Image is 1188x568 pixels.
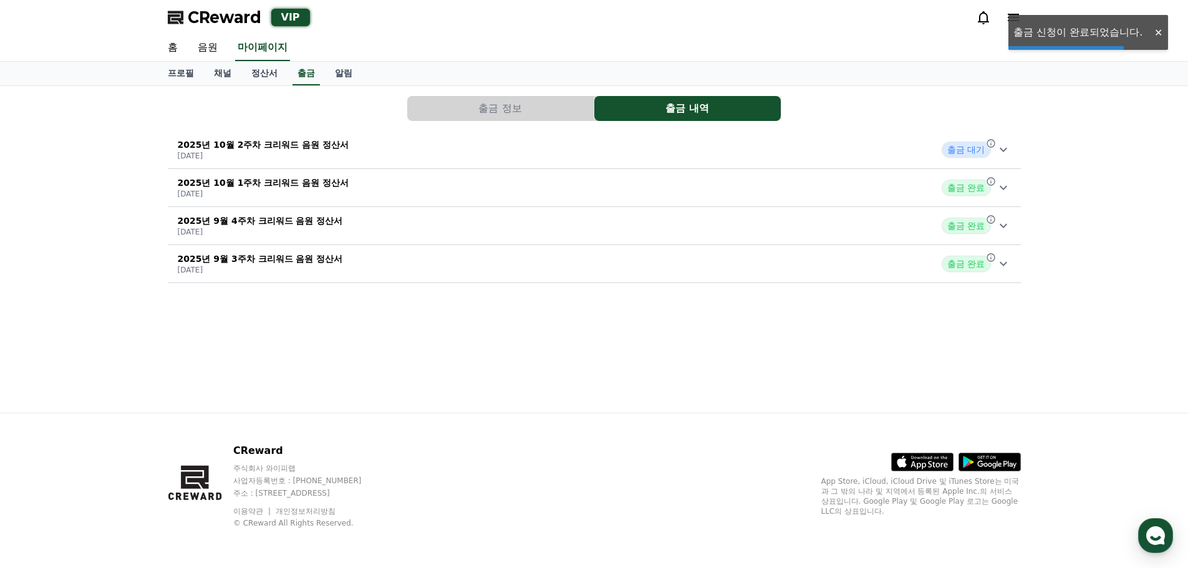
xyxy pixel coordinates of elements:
[178,214,343,227] p: 2025년 9월 4주차 크리워드 음원 정산서
[188,35,228,61] a: 음원
[168,7,261,27] a: CReward
[407,96,594,121] a: 출금 정보
[241,62,287,85] a: 정산서
[233,507,273,516] a: 이용약관
[178,253,343,265] p: 2025년 9월 3주차 크리워드 음원 정산서
[594,96,781,121] button: 출금 내역
[178,189,349,199] p: [DATE]
[942,256,990,272] span: 출금 완료
[168,131,1021,169] button: 2025년 10월 2주차 크리워드 음원 정산서 [DATE] 출금 대기
[188,7,261,27] span: CReward
[168,207,1021,245] button: 2025년 9월 4주차 크리워드 음원 정산서 [DATE] 출금 완료
[178,227,343,237] p: [DATE]
[276,507,336,516] a: 개인정보처리방침
[271,9,310,26] div: VIP
[178,265,343,275] p: [DATE]
[235,35,290,61] a: 마이페이지
[178,138,349,151] p: 2025년 10월 2주차 크리워드 음원 정산서
[178,151,349,161] p: [DATE]
[594,96,781,121] a: 출금 내역
[204,62,241,85] a: 채널
[233,518,385,528] p: © CReward All Rights Reserved.
[942,180,990,196] span: 출금 완료
[942,142,990,158] span: 출금 대기
[325,62,362,85] a: 알림
[407,96,594,121] button: 출금 정보
[178,176,349,189] p: 2025년 10월 1주차 크리워드 음원 정산서
[233,476,385,486] p: 사업자등록번호 : [PHONE_NUMBER]
[942,218,990,234] span: 출금 완료
[292,62,320,85] a: 출금
[233,463,385,473] p: 주식회사 와이피랩
[233,443,385,458] p: CReward
[158,35,188,61] a: 홈
[168,245,1021,283] button: 2025년 9월 3주차 크리워드 음원 정산서 [DATE] 출금 완료
[158,62,204,85] a: 프로필
[168,169,1021,207] button: 2025년 10월 1주차 크리워드 음원 정산서 [DATE] 출금 완료
[233,488,385,498] p: 주소 : [STREET_ADDRESS]
[821,476,1021,516] p: App Store, iCloud, iCloud Drive 및 iTunes Store는 미국과 그 밖의 나라 및 지역에서 등록된 Apple Inc.의 서비스 상표입니다. Goo...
